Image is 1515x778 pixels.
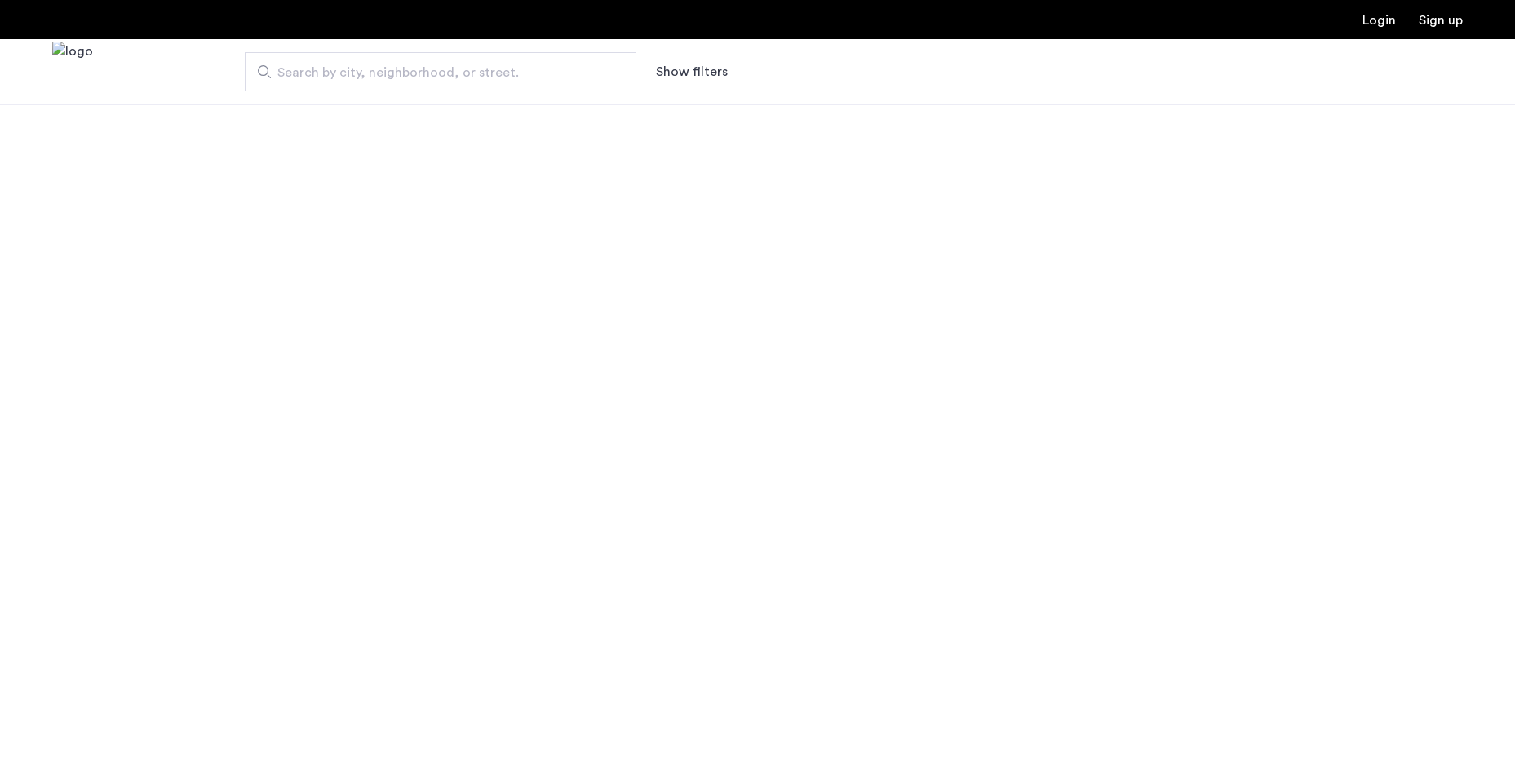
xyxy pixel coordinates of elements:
input: Apartment Search [245,52,636,91]
a: Cazamio Logo [52,42,93,103]
a: Registration [1419,14,1463,27]
img: logo [52,42,93,103]
button: Show or hide filters [656,62,728,82]
span: Search by city, neighborhood, or street. [277,63,591,82]
a: Login [1362,14,1396,27]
